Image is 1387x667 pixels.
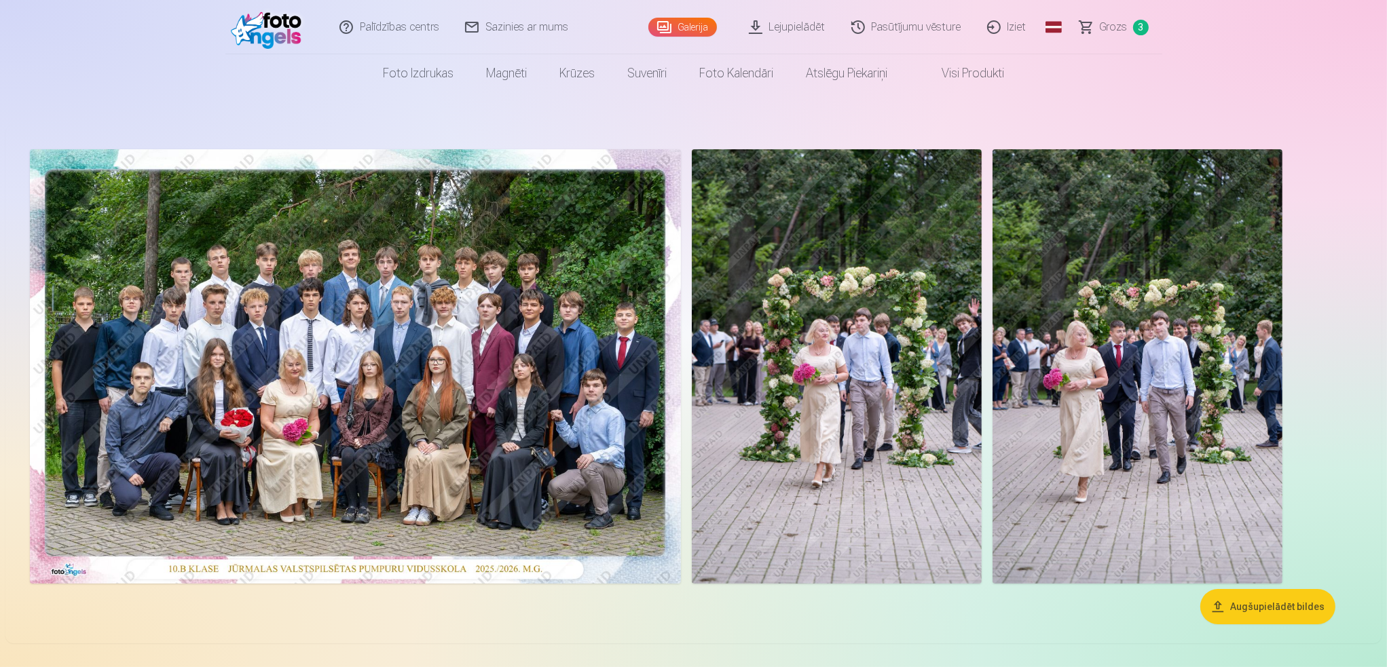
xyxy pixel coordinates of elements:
button: Augšupielādēt bildes [1200,589,1335,624]
a: Magnēti [470,54,543,92]
img: /fa3 [231,5,309,49]
a: Krūzes [543,54,611,92]
a: Galerija [648,18,717,37]
a: Foto izdrukas [367,54,470,92]
span: 3 [1133,20,1149,35]
a: Atslēgu piekariņi [790,54,904,92]
a: Suvenīri [611,54,683,92]
span: Grozs [1100,19,1128,35]
a: Visi produkti [904,54,1020,92]
a: Foto kalendāri [683,54,790,92]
